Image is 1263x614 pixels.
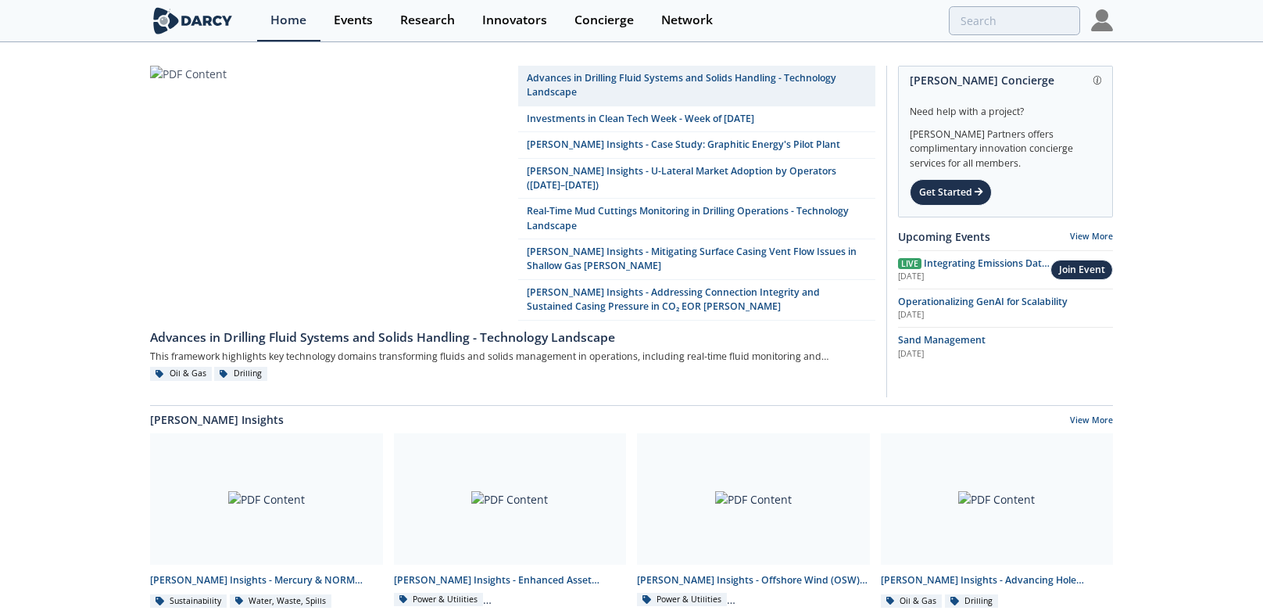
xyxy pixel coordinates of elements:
[574,14,634,27] div: Concierge
[881,573,1114,587] div: [PERSON_NAME] Insights - Advancing Hole Cleaning with Automated Cuttings Monitoring
[150,411,284,428] a: [PERSON_NAME] Insights
[518,159,875,199] a: [PERSON_NAME] Insights - U-Lateral Market Adoption by Operators ([DATE]–[DATE])
[270,14,306,27] div: Home
[898,258,921,269] span: Live
[898,228,990,245] a: Upcoming Events
[145,433,388,609] a: PDF Content [PERSON_NAME] Insights - Mercury & NORM Detection and [MEDICAL_DATA] Sustainability W...
[945,594,998,609] div: Drilling
[518,280,875,321] a: [PERSON_NAME] Insights - Addressing Connection Integrity and Sustained Casing Pressure in CO₂ EOR...
[230,594,332,609] div: Water, Waste, Spills
[150,594,227,609] div: Sustainability
[1197,551,1247,598] iframe: chat widget
[631,433,875,609] a: PDF Content [PERSON_NAME] Insights - Offshore Wind (OSW) and Networks Power & Utilities
[637,593,727,607] div: Power & Utilities
[910,66,1101,94] div: [PERSON_NAME] Concierge
[518,106,875,132] a: Investments in Clean Tech Week - Week of [DATE]
[898,295,1068,308] span: Operationalizing GenAI for Scalability
[898,333,1113,360] a: Sand Management [DATE]
[910,119,1101,171] div: [PERSON_NAME] Partners offers complimentary innovation concierge services for all members.
[214,367,267,381] div: Drilling
[881,594,943,609] div: Oil & Gas
[898,348,1113,361] div: [DATE]
[898,295,1113,321] a: Operationalizing GenAI for Scalability [DATE]
[898,271,1050,283] div: [DATE]
[394,573,627,587] div: [PERSON_NAME] Insights - Enhanced Asset Management (O&M) for Onshore Wind Farms
[150,7,235,34] img: logo-wide.svg
[518,132,875,158] a: [PERSON_NAME] Insights - Case Study: Graphitic Energy's Pilot Plant
[150,347,875,367] div: This framework highlights key technology domains transforming fluids and solids management in ope...
[1070,231,1113,242] a: View More
[150,321,875,347] a: Advances in Drilling Fluid Systems and Solids Handling - Technology Landscape
[898,257,1050,299] span: Integrating Emissions Data for Compliance and Operational Action
[1050,260,1113,281] button: Join Event
[875,433,1119,609] a: PDF Content [PERSON_NAME] Insights - Advancing Hole Cleaning with Automated Cuttings Monitoring O...
[898,333,986,346] span: Sand Management
[910,94,1101,119] div: Need help with a project?
[394,593,484,607] div: Power & Utilities
[637,573,870,587] div: [PERSON_NAME] Insights - Offshore Wind (OSW) and Networks
[949,6,1080,35] input: Advanced Search
[898,309,1113,321] div: [DATE]
[1093,76,1102,84] img: information.svg
[661,14,713,27] div: Network
[150,367,212,381] div: Oil & Gas
[150,573,383,587] div: [PERSON_NAME] Insights - Mercury & NORM Detection and [MEDICAL_DATA]
[518,239,875,280] a: [PERSON_NAME] Insights - Mitigating Surface Casing Vent Flow Issues in Shallow Gas [PERSON_NAME]
[1070,415,1113,429] a: View More
[1059,263,1105,277] div: Join Event
[898,257,1050,283] a: Live Integrating Emissions Data for Compliance and Operational Action [DATE]
[482,14,547,27] div: Innovators
[1091,9,1113,31] img: Profile
[334,14,373,27] div: Events
[518,199,875,239] a: Real-Time Mud Cuttings Monitoring in Drilling Operations - Technology Landscape
[910,179,992,206] div: Get Started
[150,329,875,347] div: Advances in Drilling Fluid Systems and Solids Handling - Technology Landscape
[400,14,455,27] div: Research
[388,433,632,609] a: PDF Content [PERSON_NAME] Insights - Enhanced Asset Management (O&M) for Onshore Wind Farms Power...
[518,66,875,106] a: Advances in Drilling Fluid Systems and Solids Handling - Technology Landscape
